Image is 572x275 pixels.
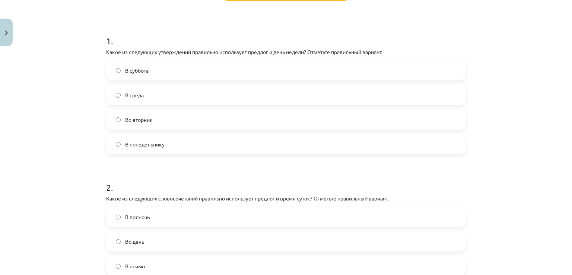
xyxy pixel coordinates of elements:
input: В полночь [116,215,121,219]
input: В понедельнику [116,142,121,147]
input: В суббота [116,68,121,73]
span: В суббота [125,67,149,75]
input: Во вторник [116,117,121,122]
span: В ночью [125,262,145,270]
input: В ночью [116,264,121,269]
input: Во день [116,239,121,244]
h1: 1 . [106,23,466,46]
span: Во вторник [125,116,153,124]
span: Во день [125,238,144,246]
span: В полночь [125,213,150,221]
p: Какое из следующих словосочетаний правильно использует предлог и время суток? Отметьте правильный... [106,195,466,202]
span: В среда [125,91,144,99]
span: В понедельнику [125,140,165,148]
img: icon-close-lesson-0947bae3869378f0d4975bcd49f059093ad1ed9edebbc8119c70593378902aed.svg [5,31,8,35]
p: Какое из следующих утверждений правильно использует предлог и день недели? Отметьте правильный ва... [106,48,466,56]
input: В среда [116,93,121,98]
h1: 2 . [106,169,466,192]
